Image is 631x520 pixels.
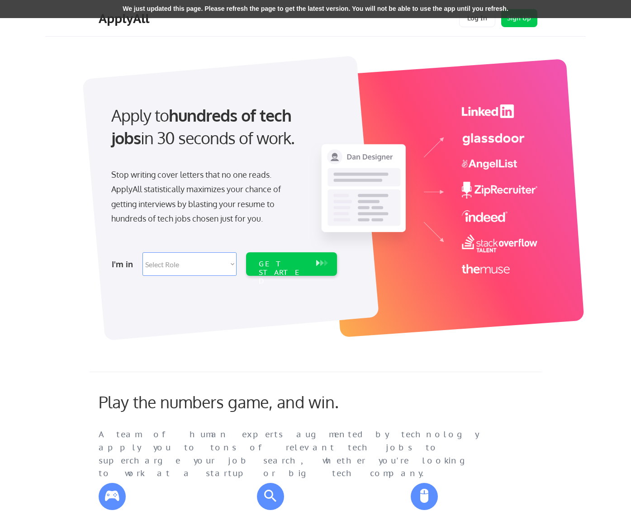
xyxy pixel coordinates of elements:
div: I'm in [112,257,137,271]
div: ApplyAll [99,11,152,26]
div: GET STARTED [259,260,307,286]
strong: hundreds of tech jobs [111,105,295,148]
div: Stop writing cover letters that no one reads. ApplyAll statistically maximizes your chance of get... [111,167,297,226]
div: A team of human experts augmented by technology apply you to tons of relevant tech jobs to superc... [99,428,497,480]
button: Log In [459,9,495,27]
button: Sign Up [501,9,537,27]
div: Apply to in 30 seconds of work. [111,104,333,150]
div: Play the numbers game, and win. [99,392,379,411]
